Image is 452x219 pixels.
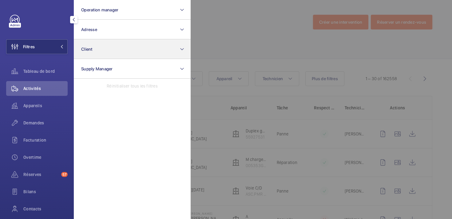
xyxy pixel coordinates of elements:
button: Filtres [6,39,68,54]
span: Contacts [23,206,68,212]
span: Appareils [23,103,68,109]
span: Tableau de bord [23,68,68,74]
span: Filtres [23,44,35,50]
span: Overtime [23,154,68,160]
span: Activités [23,85,68,92]
span: Demandes [23,120,68,126]
span: Réserves [23,171,59,178]
span: Facturation [23,137,68,143]
span: 57 [61,172,68,177]
span: Bilans [23,189,68,195]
